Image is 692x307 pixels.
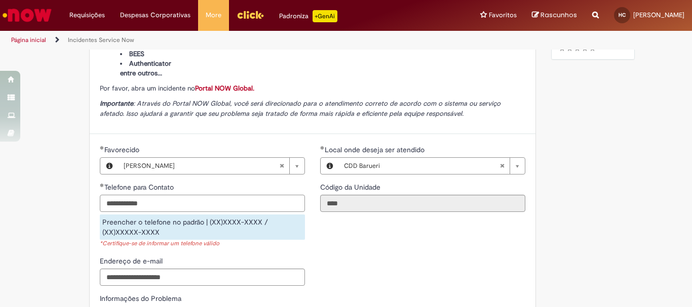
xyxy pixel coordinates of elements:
span: Favoritos [489,10,517,20]
a: CDD BarueriLimpar campo Local onde deseja ser atendido [339,158,525,174]
a: Página inicial [11,36,46,44]
span: Despesas Corporativas [120,10,190,20]
span: Necessários - Local onde deseja ser atendido [325,145,427,154]
a: [PERSON_NAME]Limpar campo Favorecido [119,158,304,174]
span: Rascunhos [541,10,577,20]
img: ServiceNow [1,5,53,25]
div: Preencher o telefone no padrão | (XX)XXXX-XXXX / (XX)XXXXX-XXXX [100,214,305,240]
span: : Através do Portal NOW Global, você será direcionado para o atendimento correto de acordo com o ... [100,99,501,118]
strong: Importante [100,99,133,108]
span: CDD Barueri [344,158,499,174]
input: Endereço de e-mail [100,269,305,286]
span: BEES [129,50,144,58]
input: Código da Unidade [320,195,525,212]
button: Local onde deseja ser atendido, Visualizar este registro CDD Barueri [321,158,339,174]
a: Portal NOW Global. [195,84,254,93]
label: Somente leitura - Código da Unidade [320,182,382,192]
div: Padroniza [279,10,337,22]
label: Informações do Problema [100,294,181,303]
span: Por favor, abra um incidente no [100,84,254,93]
span: Obrigatório Preenchido [320,146,325,150]
p: +GenAi [313,10,337,22]
span: Somente leitura - Código da Unidade [320,183,382,192]
img: click_logo_yellow_360x200.png [237,7,264,22]
a: Rascunhos [532,11,577,20]
span: Requisições [69,10,105,20]
span: [PERSON_NAME] [633,11,684,19]
span: Obrigatório Preenchido [100,146,104,150]
span: Favorecido, Henrique Esteves Santos Da Cruz [104,145,141,154]
abbr: Limpar campo Favorecido [274,158,289,174]
span: More [206,10,221,20]
input: Telefone para Contato [100,195,305,212]
abbr: Limpar campo Local onde deseja ser atendido [494,158,510,174]
ul: Trilhas de página [8,31,454,50]
a: Incidentes Service Now [68,36,134,44]
span: Telefone para Contato [104,183,176,192]
span: [PERSON_NAME] [124,158,279,174]
div: *Certifique-se de informar um telefone válido [100,240,305,248]
span: entre outros... [120,69,162,77]
span: Endereço de e-mail [100,256,165,266]
span: Authenticator [129,59,171,68]
button: Favorecido, Visualizar este registro Henrique Esteves Santos Da Cruz [100,158,119,174]
span: HC [619,12,626,18]
span: Obrigatório Preenchido [100,183,104,187]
